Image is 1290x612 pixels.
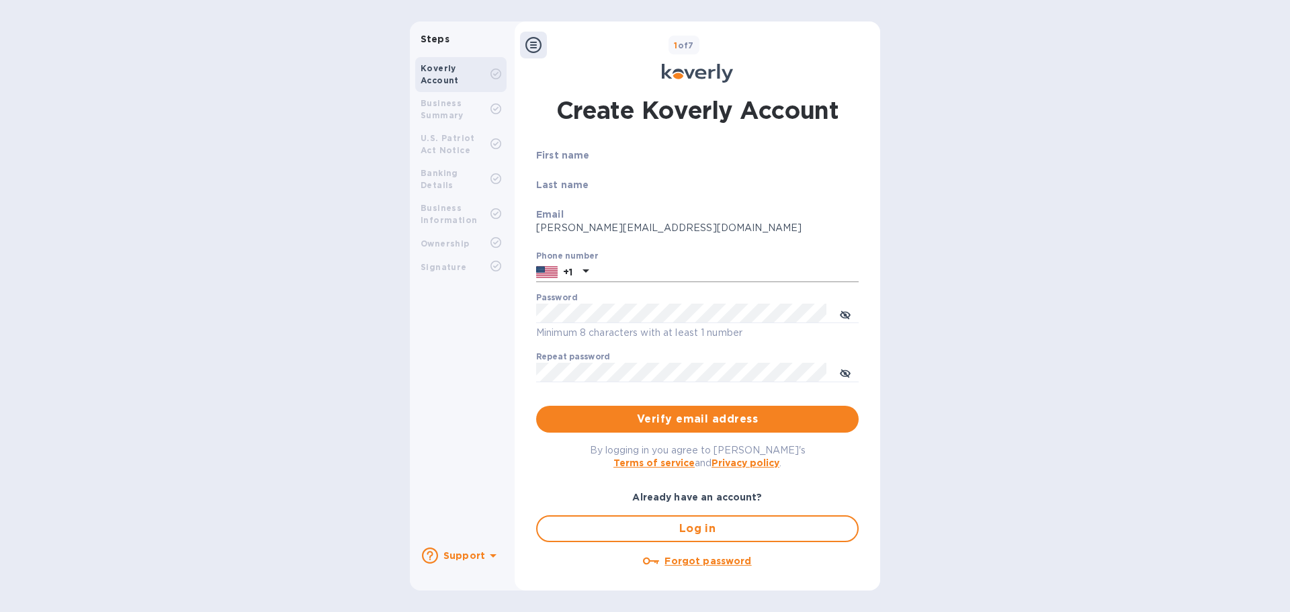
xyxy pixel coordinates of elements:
button: Verify email address [536,406,859,433]
a: Terms of service [613,457,695,468]
b: Banking Details [421,168,458,190]
b: Support [443,550,485,561]
p: [PERSON_NAME][EMAIL_ADDRESS][DOMAIN_NAME] [536,221,859,235]
b: Last name [536,179,589,190]
p: +1 [563,265,572,279]
span: Verify email address [547,411,848,427]
a: Privacy policy [712,457,779,468]
img: US [536,265,558,279]
p: Minimum 8 characters with at least 1 number [536,325,859,341]
label: Password [536,294,577,302]
button: toggle password visibility [832,359,859,386]
label: Repeat password [536,353,610,361]
span: By logging in you agree to [PERSON_NAME]'s and . [590,445,806,468]
b: Koverly Account [421,63,459,85]
span: Log in [548,521,847,537]
b: of 7 [674,40,694,50]
button: toggle password visibility [832,300,859,326]
label: Phone number [536,253,598,261]
b: Signature [421,262,467,272]
h1: Create Koverly Account [556,93,839,127]
button: Log in [536,515,859,542]
b: Ownership [421,238,470,249]
b: Already have an account? [632,492,762,502]
span: 1 [674,40,677,50]
b: Steps [421,34,449,44]
b: Business Summary [421,98,464,120]
b: U.S. Patriot Act Notice [421,133,475,155]
b: First name [536,150,590,161]
b: Email [536,209,564,220]
u: Forgot password [664,556,751,566]
b: Business Information [421,203,477,225]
